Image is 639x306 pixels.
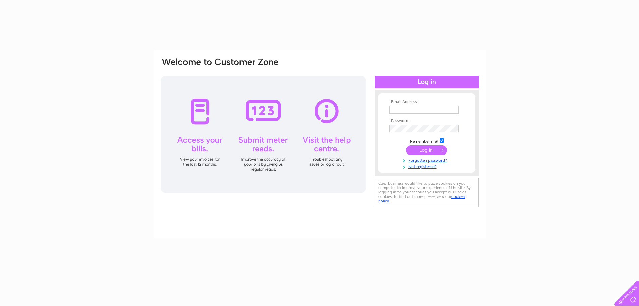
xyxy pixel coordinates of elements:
input: Submit [406,145,447,155]
div: Clear Business would like to place cookies on your computer to improve your experience of the sit... [375,178,479,207]
a: cookies policy [378,194,465,203]
a: Not registered? [389,163,466,169]
th: Password: [388,119,466,123]
a: Forgotten password? [389,157,466,163]
td: Remember me? [388,137,466,144]
th: Email Address: [388,100,466,104]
